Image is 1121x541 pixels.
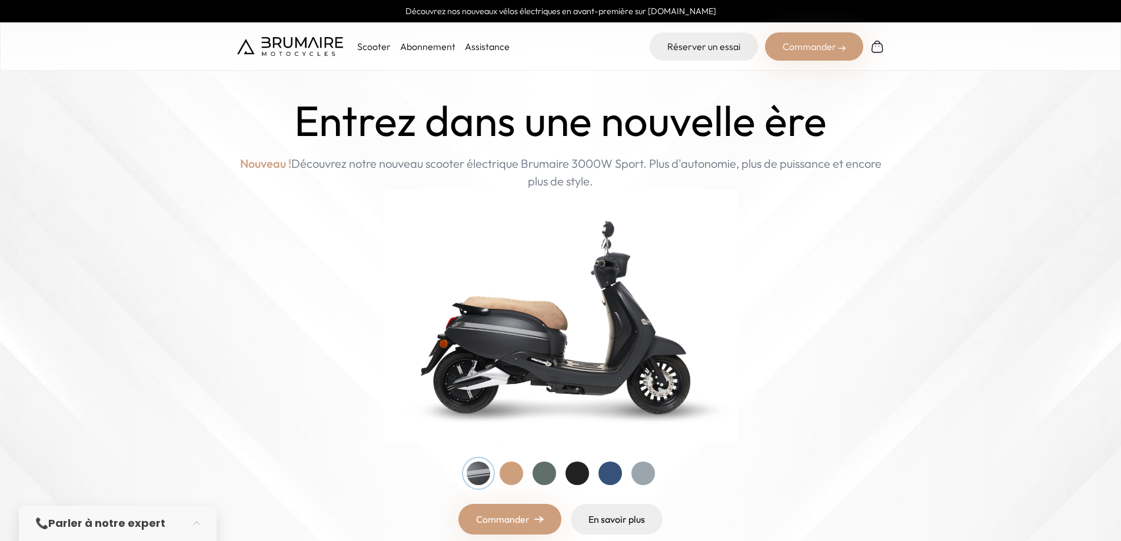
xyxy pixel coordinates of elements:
a: Commander [458,504,561,535]
img: Brumaire Motocycles [237,37,343,56]
img: Panier [870,39,884,54]
a: Réserver un essai [650,32,758,61]
a: Abonnement [400,41,455,52]
img: right-arrow-2.png [839,45,846,52]
a: Assistance [465,41,510,52]
h1: Entrez dans une nouvelle ère [294,97,827,145]
p: Scooter [357,39,391,54]
p: Découvrez notre nouveau scooter électrique Brumaire 3000W Sport. Plus d'autonomie, plus de puissa... [237,155,884,190]
a: En savoir plus [571,504,663,535]
img: right-arrow.png [534,516,544,523]
div: Commander [765,32,863,61]
span: Nouveau ! [240,155,291,172]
